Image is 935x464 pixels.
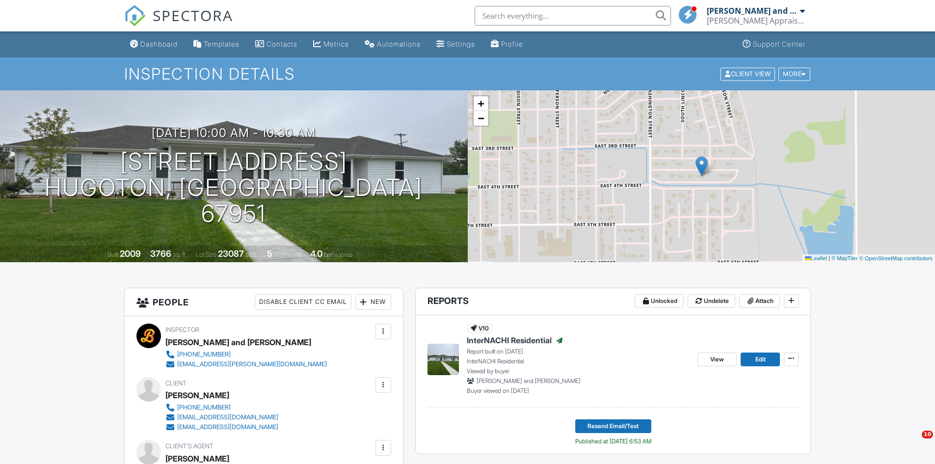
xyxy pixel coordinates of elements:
[153,5,233,26] span: SPECTORA
[828,255,830,261] span: |
[720,70,777,77] a: Client View
[165,388,229,403] div: [PERSON_NAME]
[165,380,187,387] span: Client
[805,255,827,261] a: Leaflet
[124,13,233,34] a: SPECTORA
[204,40,240,48] div: Templates
[165,350,327,359] a: [PHONE_NUMBER]
[165,442,214,450] span: Client's Agent
[107,251,118,258] span: Built
[707,6,798,16] div: [PERSON_NAME] and [PERSON_NAME]
[361,35,425,54] a: Automations (Basic)
[196,251,216,258] span: Lot Size
[309,35,353,54] a: Metrics
[323,40,349,48] div: Metrics
[150,248,171,259] div: 3766
[245,251,258,258] span: sq.ft.
[902,431,925,454] iframe: Intercom live chat
[125,288,403,316] h3: People
[447,40,475,48] div: Settings
[707,16,805,26] div: Barr Appraisals & Inspections
[218,248,244,259] div: 23087
[120,248,141,259] div: 2009
[310,248,322,259] div: 4.0
[267,248,272,259] div: 5
[165,422,278,432] a: [EMAIL_ADDRESS][DOMAIN_NAME]
[377,40,421,48] div: Automations
[695,156,708,176] img: Marker
[165,326,199,333] span: Inspector
[922,431,933,438] span: 10
[739,35,809,54] a: Support Center
[126,35,182,54] a: Dashboard
[124,5,146,27] img: The Best Home Inspection Software - Spectora
[474,111,488,126] a: Zoom out
[177,404,231,411] div: [PHONE_NUMBER]
[251,35,301,54] a: Contacts
[501,40,523,48] div: Profile
[165,335,311,350] div: [PERSON_NAME] and [PERSON_NAME]
[124,65,811,82] h1: Inspection Details
[778,67,810,81] div: More
[165,359,327,369] a: [EMAIL_ADDRESS][PERSON_NAME][DOMAIN_NAME]
[165,403,278,412] a: [PHONE_NUMBER]
[721,67,775,81] div: Client View
[475,6,671,26] input: Search everything...
[173,251,187,258] span: sq. ft.
[432,35,479,54] a: Settings
[140,40,178,48] div: Dashboard
[274,251,301,258] span: bedrooms
[324,251,352,258] span: bathrooms
[189,35,243,54] a: Templates
[152,126,316,139] h3: [DATE] 10:00 am - 10:30 am
[355,294,391,310] div: New
[753,40,805,48] div: Support Center
[474,96,488,111] a: Zoom in
[177,360,327,368] div: [EMAIL_ADDRESS][PERSON_NAME][DOMAIN_NAME]
[487,35,527,54] a: Company Profile
[478,97,484,109] span: +
[165,412,278,422] a: [EMAIL_ADDRESS][DOMAIN_NAME]
[177,413,278,421] div: [EMAIL_ADDRESS][DOMAIN_NAME]
[859,255,933,261] a: © OpenStreetMap contributors
[831,255,858,261] a: © MapTiler
[16,149,452,226] h1: [STREET_ADDRESS] Hugoton, [GEOGRAPHIC_DATA] 67951
[255,294,351,310] div: Disable Client CC Email
[478,112,484,124] span: −
[177,351,231,358] div: [PHONE_NUMBER]
[267,40,297,48] div: Contacts
[177,423,278,431] div: [EMAIL_ADDRESS][DOMAIN_NAME]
